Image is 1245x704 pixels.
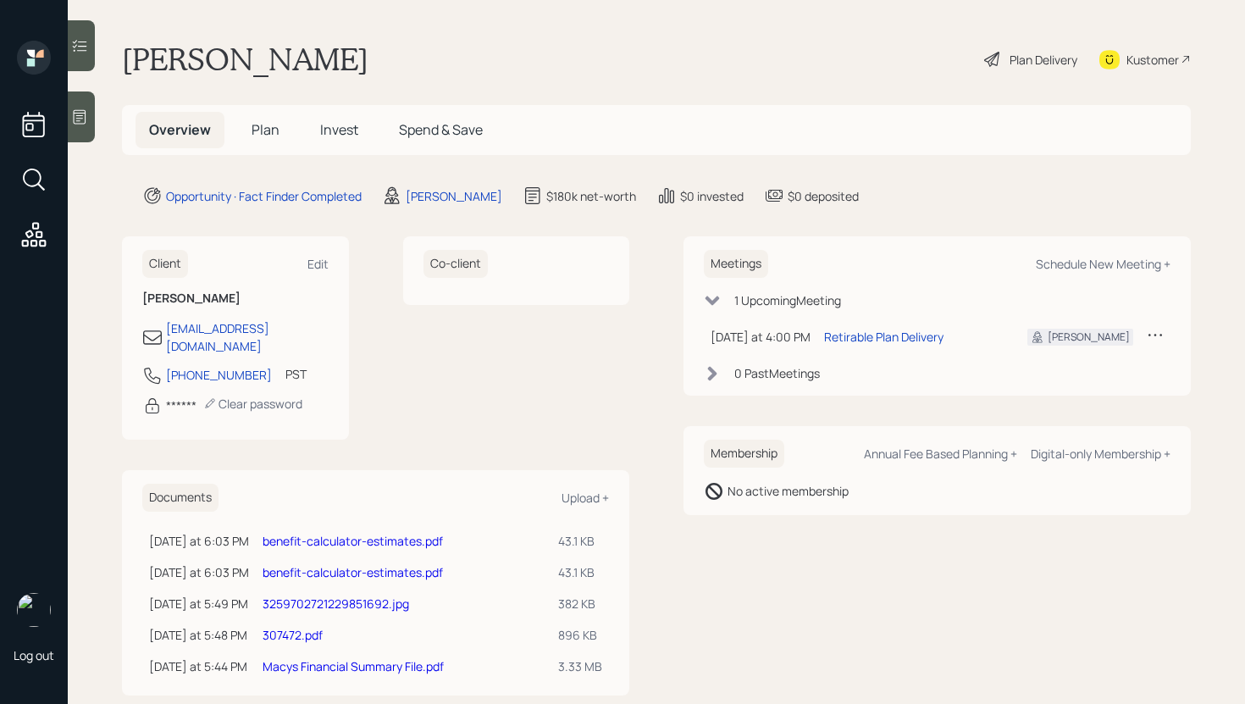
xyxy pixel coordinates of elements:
[864,446,1017,462] div: Annual Fee Based Planning +
[704,250,768,278] h6: Meetings
[1010,51,1077,69] div: Plan Delivery
[1036,256,1170,272] div: Schedule New Meeting +
[558,657,602,675] div: 3.33 MB
[149,657,249,675] div: [DATE] at 5:44 PM
[558,626,602,644] div: 896 KB
[263,658,444,674] a: Macys Financial Summary File.pdf
[307,256,329,272] div: Edit
[166,187,362,205] div: Opportunity · Fact Finder Completed
[734,364,820,382] div: 0 Past Meeting s
[285,365,307,383] div: PST
[142,291,329,306] h6: [PERSON_NAME]
[142,250,188,278] h6: Client
[122,41,368,78] h1: [PERSON_NAME]
[320,120,358,139] span: Invest
[734,291,841,309] div: 1 Upcoming Meeting
[711,328,811,346] div: [DATE] at 4:00 PM
[558,595,602,613] div: 382 KB
[824,328,943,346] div: Retirable Plan Delivery
[149,532,249,550] div: [DATE] at 6:03 PM
[263,533,443,549] a: benefit-calculator-estimates.pdf
[558,532,602,550] div: 43.1 KB
[680,187,744,205] div: $0 invested
[406,187,502,205] div: [PERSON_NAME]
[149,595,249,613] div: [DATE] at 5:49 PM
[203,396,302,412] div: Clear password
[263,627,323,643] a: 307472.pdf
[14,647,54,663] div: Log out
[1126,51,1179,69] div: Kustomer
[263,564,443,580] a: benefit-calculator-estimates.pdf
[142,484,219,512] h6: Documents
[166,319,329,355] div: [EMAIL_ADDRESS][DOMAIN_NAME]
[558,563,602,581] div: 43.1 KB
[728,482,849,500] div: No active membership
[149,120,211,139] span: Overview
[1031,446,1170,462] div: Digital-only Membership +
[252,120,279,139] span: Plan
[263,596,409,612] a: 3259702721229851692.jpg
[17,593,51,627] img: retirable_logo.png
[149,626,249,644] div: [DATE] at 5:48 PM
[423,250,488,278] h6: Co-client
[149,563,249,581] div: [DATE] at 6:03 PM
[788,187,859,205] div: $0 deposited
[704,440,784,468] h6: Membership
[166,366,272,384] div: [PHONE_NUMBER]
[546,187,636,205] div: $180k net-worth
[1048,330,1130,345] div: [PERSON_NAME]
[562,490,609,506] div: Upload +
[399,120,483,139] span: Spend & Save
